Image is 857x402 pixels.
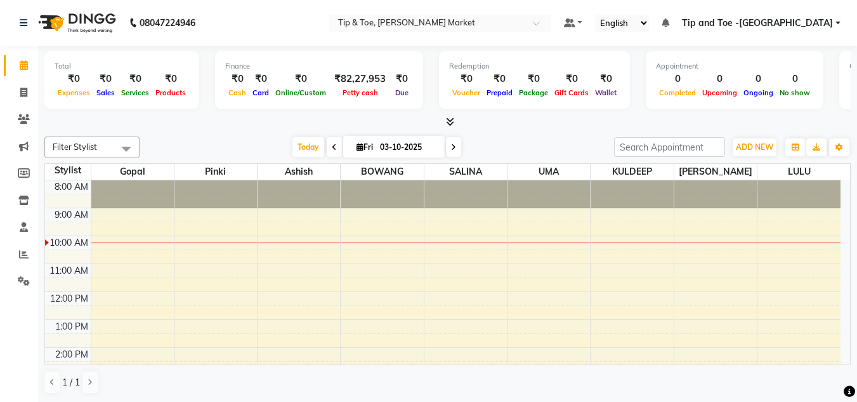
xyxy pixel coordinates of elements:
div: ₹0 [118,72,152,86]
div: 0 [740,72,776,86]
div: ₹0 [225,72,249,86]
div: ₹0 [249,72,272,86]
div: Stylist [45,164,91,177]
span: No show [776,88,813,97]
div: 10:00 AM [47,236,91,250]
div: ₹0 [483,72,516,86]
span: Upcoming [699,88,740,97]
span: Pinki [174,164,257,180]
div: ₹82,27,953 [329,72,391,86]
span: Expenses [55,88,93,97]
span: KULDEEP [591,164,673,180]
span: Package [516,88,551,97]
div: 9:00 AM [52,208,91,222]
div: 0 [776,72,813,86]
span: Filter Stylist [53,142,97,152]
div: Appointment [656,61,813,72]
span: Wallet [592,88,620,97]
span: Due [392,88,412,97]
div: ₹0 [55,72,93,86]
span: Gopal [91,164,174,180]
span: Prepaid [483,88,516,97]
span: LULU [757,164,841,180]
span: SALINA [424,164,507,180]
div: 0 [699,72,740,86]
input: 2025-10-03 [376,138,440,157]
div: ₹0 [272,72,329,86]
b: 08047224946 [140,5,195,41]
img: logo [32,5,119,41]
span: [PERSON_NAME] [674,164,757,180]
div: ₹0 [449,72,483,86]
span: Products [152,88,189,97]
div: Redemption [449,61,620,72]
span: Card [249,88,272,97]
span: Sales [93,88,118,97]
div: ₹0 [93,72,118,86]
span: Tip and Toe -[GEOGRAPHIC_DATA] [682,17,833,30]
div: 0 [656,72,699,86]
span: Cash [225,88,249,97]
div: 2:00 PM [53,348,91,361]
input: Search Appointment [614,137,725,157]
div: ₹0 [592,72,620,86]
div: Total [55,61,189,72]
div: ₹0 [516,72,551,86]
span: Completed [656,88,699,97]
span: Services [118,88,152,97]
span: Online/Custom [272,88,329,97]
div: ₹0 [391,72,413,86]
span: UMA [507,164,590,180]
div: 8:00 AM [52,180,91,194]
span: 1 / 1 [62,376,80,389]
span: Ashish [258,164,340,180]
span: Gift Cards [551,88,592,97]
span: Ongoing [740,88,776,97]
div: 12:00 PM [48,292,91,305]
div: 1:00 PM [53,320,91,333]
span: Fri [353,142,376,152]
div: Finance [225,61,413,72]
span: Petty cash [339,88,381,97]
div: ₹0 [551,72,592,86]
span: Today [292,137,324,157]
div: ₹0 [152,72,189,86]
span: Voucher [449,88,483,97]
span: ADD NEW [736,142,773,152]
button: ADD NEW [733,138,776,156]
div: 11:00 AM [47,264,91,278]
span: BOWANG [341,164,423,180]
